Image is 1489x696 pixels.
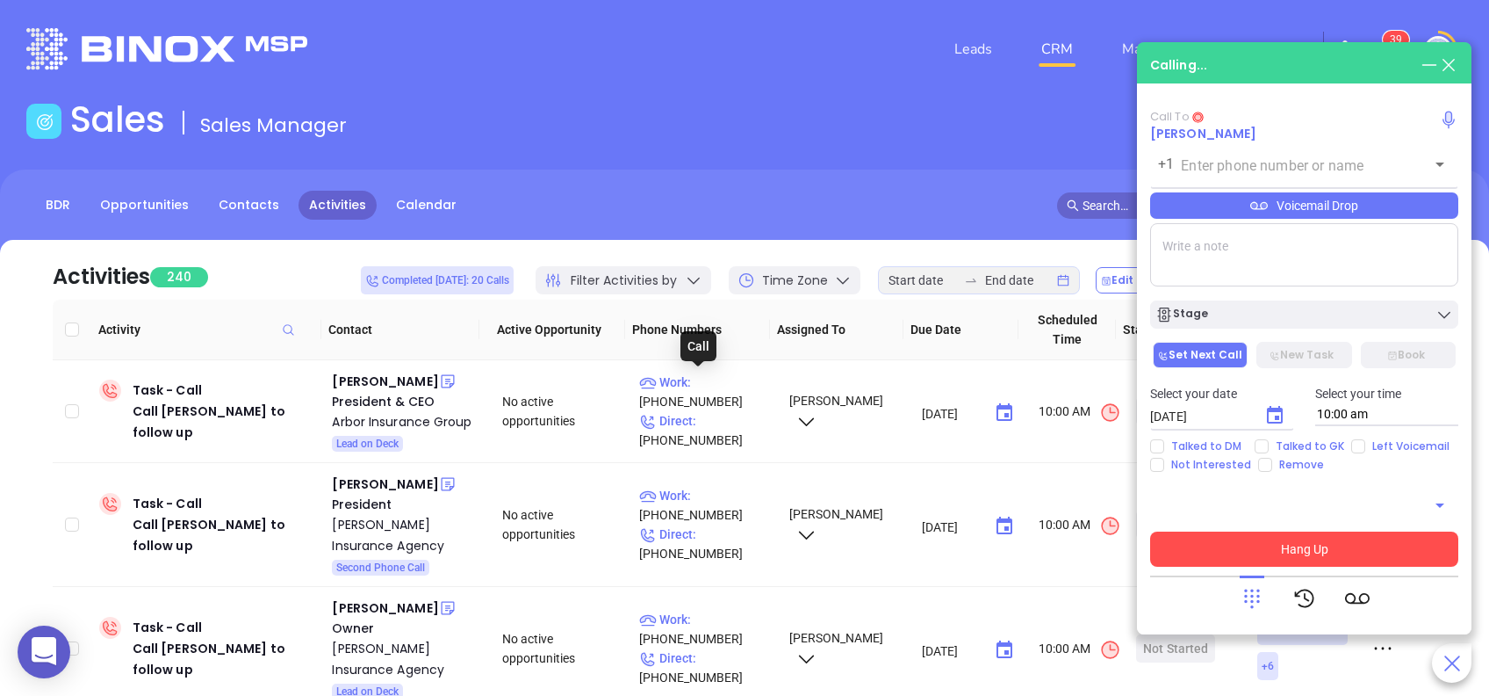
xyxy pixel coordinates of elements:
img: iconSetting [1334,40,1356,61]
button: Choose date, selected date is Sep 3, 2025 [1257,398,1292,433]
th: Phone Numbers [625,300,771,360]
th: Active Opportunity [479,300,625,360]
a: Contacts [208,191,290,220]
p: +1 [1158,154,1174,175]
span: Remove [1272,458,1331,472]
img: user [1424,36,1452,64]
a: [PERSON_NAME] Insurance Agency [332,514,478,556]
span: to [964,273,978,287]
input: MM/DD/YYYY [922,518,981,535]
div: President [332,495,478,514]
input: MM/DD/YYYY [922,404,981,422]
span: [PERSON_NAME] [787,507,883,540]
span: Second Phone Call [336,558,425,577]
div: No active opportunities [502,505,625,544]
button: Open [1428,152,1452,177]
span: Time Zone [762,272,828,290]
div: [PERSON_NAME] [332,371,438,392]
input: Enter phone number or name [1181,156,1401,176]
a: Activities [299,191,377,220]
div: Task - Call [133,380,319,443]
div: Owner [332,619,478,638]
div: President & CEO [332,392,478,411]
input: MM/DD/YYYY [1150,408,1250,425]
span: Direct : [639,651,696,665]
div: [PERSON_NAME] [332,598,438,619]
div: Stage [1155,306,1208,323]
p: [PHONE_NUMBER] [639,411,773,450]
button: Edit Due Date [1096,267,1194,294]
button: Set Next Call [1153,342,1248,368]
div: Task - Call [133,617,319,680]
span: Talked to DM [1164,439,1248,453]
input: MM/DD/YYYY [922,642,981,659]
a: Arbor Insurance Group [332,411,478,432]
span: Direct : [639,414,696,428]
div: Call [PERSON_NAME] to follow up [133,514,319,556]
span: 3 [1390,33,1396,46]
span: Work : [639,375,691,389]
th: Status [1116,300,1225,360]
a: Marketing [1115,32,1193,67]
span: Talked to GK [1269,439,1351,453]
span: Activity [98,320,314,339]
div: Call [680,331,716,361]
span: 9 [1396,33,1402,46]
div: [PERSON_NAME] [332,474,438,495]
th: Assigned To [770,300,903,360]
div: Voicemail Drop [1150,192,1458,219]
span: Lead on Deck [336,434,399,453]
span: Left Voicemail [1365,439,1457,453]
p: [PHONE_NUMBER] [639,525,773,563]
span: search [1067,199,1079,212]
img: iconNotification [1375,40,1396,61]
th: Due Date [903,300,1018,360]
div: Activities [53,261,150,293]
div: No active opportunities [502,629,625,668]
a: [PERSON_NAME] [1150,125,1256,142]
span: Work : [639,489,691,503]
a: Opportunities [90,191,199,220]
span: + 6 [1262,656,1274,676]
span: 10:00 AM [1039,515,1121,537]
div: No active opportunities [502,392,625,431]
a: BDR [35,191,81,220]
p: Select your time [1315,384,1459,403]
p: [PHONE_NUMBER] [639,373,773,411]
button: Book [1361,342,1456,368]
div: Call [PERSON_NAME] to follow up [133,401,319,443]
button: Open [1428,493,1452,518]
input: Search… [1083,196,1399,215]
span: [PERSON_NAME] [787,631,883,664]
span: 10:00 AM [1039,639,1121,661]
th: Contact [321,300,478,360]
span: Completed [DATE]: 20 Calls [365,271,509,290]
p: Select your date [1150,384,1294,403]
span: Not Interested [1164,458,1258,472]
h1: Sales [70,98,165,141]
button: Choose date, selected date is Sep 2, 2025 [987,633,1022,668]
div: Not Started [1143,634,1208,663]
a: [PERSON_NAME] Insurance Agency [332,638,478,680]
span: Filter Activities by [571,272,677,290]
p: [PHONE_NUMBER] [639,610,773,649]
img: logo [26,28,307,69]
span: swap-right [964,273,978,287]
a: Leads [947,32,999,67]
a: Calendar [385,191,467,220]
div: Task - Call [133,493,319,556]
span: [PERSON_NAME] [787,394,883,427]
sup: 39 [1383,31,1409,48]
div: Calling... [1150,56,1207,75]
span: 240 [150,267,208,287]
input: Start date [888,271,957,290]
span: 10:00 AM [1039,402,1121,424]
span: Sales Manager [200,112,347,139]
button: New Task [1256,342,1351,368]
button: Hang Up [1150,532,1458,567]
p: [PHONE_NUMBER] [639,649,773,687]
